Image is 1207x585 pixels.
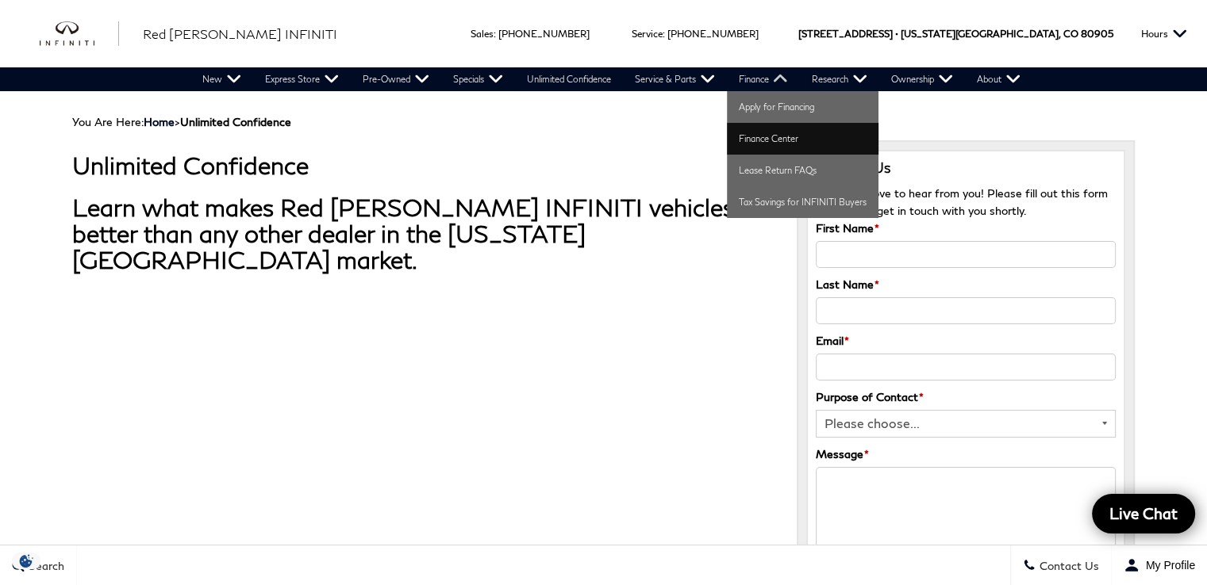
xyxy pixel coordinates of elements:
strong: Learn what makes Red [PERSON_NAME] INFINITI vehicles better than any other dealer in the [US_STAT... [72,193,734,273]
a: Specials [441,67,515,91]
label: Purpose of Contact [816,388,924,406]
span: Sales [471,28,494,40]
a: Express Store [253,67,351,91]
section: Click to Open Cookie Consent Modal [8,552,44,569]
button: Open user profile menu [1112,545,1207,585]
label: First Name [816,220,879,237]
label: Last Name [816,276,879,293]
a: [STREET_ADDRESS] • [US_STATE][GEOGRAPHIC_DATA], CO 80905 [798,28,1113,40]
span: You Are Here: [72,115,291,128]
span: Search [25,559,64,572]
a: [PHONE_NUMBER] [498,28,590,40]
a: Red [PERSON_NAME] INFINITI [143,25,337,44]
label: Message [816,445,869,463]
a: Apply for Financing [727,91,878,123]
span: > [144,115,291,128]
span: Service [632,28,663,40]
img: Opt-Out Icon [8,552,44,569]
span: We would love to hear from you! Please fill out this form and we will get in touch with you shortly. [816,186,1108,217]
iframe: YouTube video player [72,306,517,556]
a: New [190,67,253,91]
a: infiniti [40,21,119,47]
a: Finance Center [727,123,878,155]
nav: Main Navigation [190,67,1032,91]
label: Email [816,332,849,350]
a: Lease Return FAQs [727,155,878,186]
span: : [663,28,665,40]
span: Red [PERSON_NAME] INFINITI [143,26,337,41]
h1: Unlimited Confidence [72,152,773,178]
img: INFINITI [40,21,119,47]
span: My Profile [1140,559,1195,572]
a: Pre-Owned [351,67,441,91]
a: Finance [727,67,800,91]
span: Contact Us [1036,559,1099,572]
a: [PHONE_NUMBER] [667,28,759,40]
h3: Contact Us [816,159,1116,177]
a: Live Chat [1092,494,1195,533]
a: Home [144,115,175,128]
a: About [965,67,1032,91]
span: : [494,28,496,40]
div: Breadcrumbs [72,115,1135,128]
a: Service & Parts [623,67,727,91]
a: Ownership [879,67,965,91]
strong: Unlimited Confidence [180,115,291,128]
a: Unlimited Confidence [515,67,623,91]
a: Research [800,67,879,91]
span: Live Chat [1101,503,1186,523]
a: Tax Savings for INFINITI Buyers [727,186,878,218]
